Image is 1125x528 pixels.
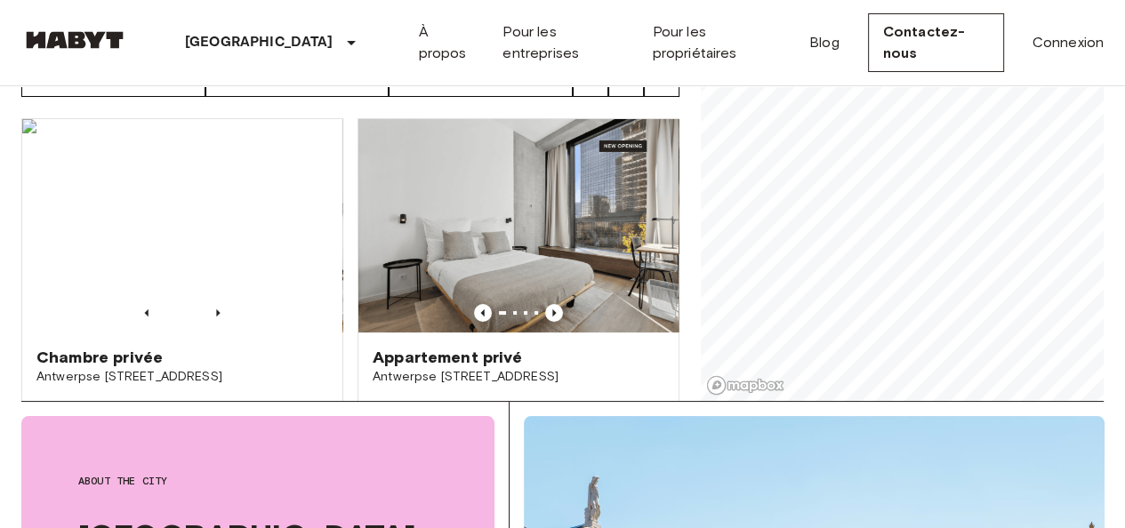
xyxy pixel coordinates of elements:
[868,13,1004,72] a: Contactez-nous
[419,21,475,64] a: À propos
[358,118,679,497] a: Marketing picture of unit BE-23-003-045-001Previous imagePrevious imageAppartement privéAntwerpse...
[809,32,840,53] a: Blog
[78,473,438,489] span: About the city
[545,304,563,322] button: Previous image
[373,347,523,368] span: Appartement privé
[22,119,342,332] img: Marketing picture of unit BE-23-003-090-002
[36,368,328,386] span: Antwerpse [STREET_ADDRESS]
[652,21,781,64] a: Pour les propriétaires
[138,304,156,322] button: Previous image
[502,21,623,64] a: Pour les entreprises
[358,119,679,332] img: Marketing picture of unit BE-23-003-045-001
[474,304,492,322] button: Previous image
[209,304,227,322] button: Previous image
[185,32,333,53] p: [GEOGRAPHIC_DATA]
[706,375,784,396] a: Mapbox logo
[36,347,163,368] span: Chambre privée
[21,31,128,49] img: Habyt
[21,118,343,497] a: Marketing picture of unit BE-23-003-090-002Previous imagePrevious imageChambre privéeAntwerpse [S...
[373,368,664,386] span: Antwerpse [STREET_ADDRESS]
[1033,32,1104,53] a: Connexion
